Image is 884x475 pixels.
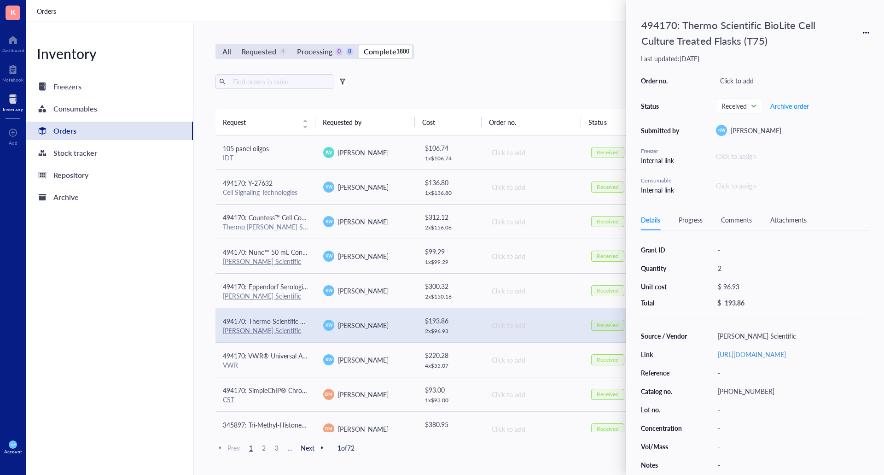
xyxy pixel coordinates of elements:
span: [PERSON_NAME] [338,424,389,434]
div: Click to add [492,182,576,192]
div: VWR [223,361,308,369]
div: Click to add [492,355,576,365]
div: Unit cost [641,282,688,291]
div: Received [597,149,619,156]
div: 2 x $ 150.16 [425,293,477,300]
div: Click to add [492,389,576,399]
div: Thermo [PERSON_NAME] Scientific [223,223,308,231]
div: 1 x $ 380.95 [425,431,477,439]
div: Click to add [492,424,576,434]
div: $ 300.32 [425,281,477,291]
a: CST [223,395,234,404]
td: Click to add [483,170,584,204]
a: Dashboard [1,33,24,53]
td: Click to add [483,411,584,446]
a: [PERSON_NAME] Scientific [223,326,301,335]
div: Last updated: [DATE] [641,54,869,63]
span: Archive order [770,102,809,110]
div: Click to assign [716,181,756,191]
div: Inventory [26,44,193,63]
span: [PERSON_NAME] [338,355,389,364]
div: Stock tracker [53,147,97,159]
div: Received [597,218,619,225]
a: Orders [37,6,58,16]
a: [PERSON_NAME] Scientific [223,291,301,300]
div: Add [9,140,17,146]
a: Notebook [2,62,23,82]
div: 1 x $ 106.74 [425,155,477,162]
th: Status [581,109,647,135]
div: Received [597,425,619,433]
td: Click to add [483,273,584,308]
span: 1 of 72 [337,444,355,452]
div: - [714,422,869,434]
div: Requested [241,45,276,58]
div: Details [641,215,660,225]
span: KW [325,184,332,190]
div: Progress [679,215,703,225]
div: Click to add [492,251,576,261]
span: Prev [215,444,240,452]
div: Orders [53,124,76,137]
a: Freezers [26,77,193,96]
div: Repository [53,169,88,182]
div: Catalog no. [641,387,688,395]
div: All [222,45,231,58]
div: Received [597,287,619,294]
div: Received [597,391,619,398]
span: DM [326,391,332,398]
div: 0 [335,48,343,56]
a: Orders [26,122,193,140]
span: KW [325,322,332,328]
th: Order no. [482,109,582,135]
span: K [11,6,16,18]
a: [PERSON_NAME] Scientific [223,257,301,266]
span: [PERSON_NAME] [731,126,781,135]
th: Requested by [315,109,415,135]
div: 1800 [399,48,407,56]
input: Find orders in table [229,75,330,88]
span: JW [325,149,332,156]
div: Processing [297,45,332,58]
span: 345897: Tri-Methyl-Histone H3 (Lys4) (C42D8) Rabbit mAb [223,420,392,429]
span: 494170: Eppendorf Serological Pipettes (10mL), Case of 400 [223,282,395,291]
div: Consumable [641,176,682,185]
span: [PERSON_NAME] [338,182,389,192]
span: Next [301,444,326,452]
span: [PERSON_NAME] [338,390,389,399]
span: [PERSON_NAME] [338,217,389,226]
span: 494170: Nunc™ 50 mL Conical Polypropylene Centrifuge Tubes, Sterile, Racked [223,247,448,257]
div: 4 [279,48,287,56]
td: Click to add [483,377,584,411]
div: Received [597,322,619,329]
a: Inventory [3,92,23,112]
span: ... [284,444,295,452]
a: Consumables [26,100,193,118]
div: Notes [641,461,688,469]
div: segmented control [215,44,414,59]
span: DM [326,426,332,432]
div: Received [597,356,619,364]
span: [PERSON_NAME] [338,252,389,261]
div: Submitted by [641,126,682,135]
div: Attachments [770,215,807,225]
div: Order no. [641,76,682,85]
div: 1 x $ 136.80 [425,189,477,197]
div: - [714,458,869,471]
div: $ 106.74 [425,143,477,153]
div: 2 [714,262,869,275]
div: $ 312.12 [425,212,477,222]
span: 2 [258,444,269,452]
span: [PERSON_NAME] [338,148,389,157]
span: 494170: Y-27632 [223,178,273,188]
span: KW [11,443,15,446]
div: Account [4,449,22,454]
span: 1 [245,444,256,452]
span: KW [325,287,332,294]
div: Vol/Mass [641,442,688,451]
div: 494170: Thermo Scientific BioLite Cell Culture Treated Flasks (T75) [637,15,831,51]
span: 494170: Thermo Scientific BioLite Cell Culture Treated Flasks (T75) [223,317,413,326]
div: $ 96.93 [714,280,866,293]
div: Reference [641,369,688,377]
div: Status [641,102,682,110]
